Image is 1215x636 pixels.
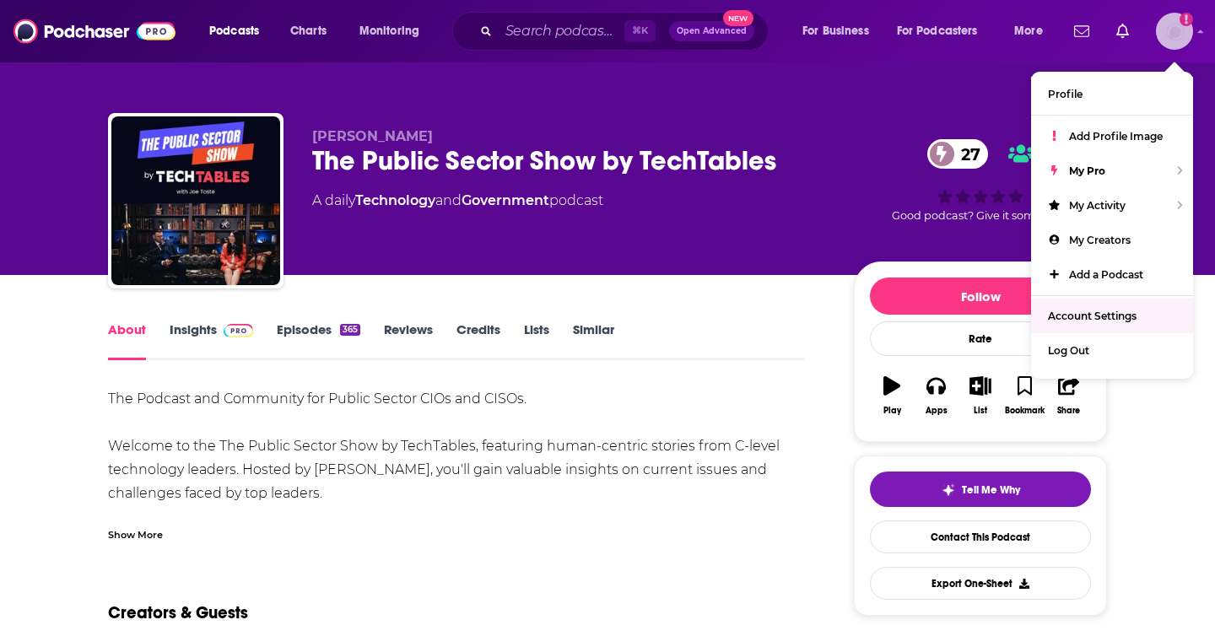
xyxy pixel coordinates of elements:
a: Government [462,192,549,208]
div: Share [1057,406,1080,416]
h2: Creators & Guests [108,602,248,623]
img: Podchaser - Follow, Share and Rate Podcasts [13,15,175,47]
a: Lists [524,321,549,360]
div: 27Good podcast? Give it some love! [854,128,1107,233]
button: List [958,365,1002,426]
a: Show notifications dropdown [1110,17,1136,46]
span: For Podcasters [897,19,978,43]
button: Apps [914,365,958,426]
a: InsightsPodchaser Pro [170,321,253,360]
a: Add Profile Image [1031,119,1193,154]
a: Episodes365 [277,321,360,360]
img: tell me why sparkle [942,483,955,497]
a: Contact This Podcast [870,520,1091,553]
span: ⌘ K [624,20,656,42]
input: Search podcasts, credits, & more... [499,18,624,45]
span: Log Out [1048,344,1089,357]
a: Credits [456,321,500,360]
ul: Show profile menu [1031,72,1193,379]
span: For Business [802,19,869,43]
span: Monitoring [359,19,419,43]
div: 365 [340,324,360,336]
a: About [108,321,146,360]
button: open menu [886,18,1002,45]
button: open menu [348,18,441,45]
div: Apps [926,406,948,416]
span: My Activity [1069,199,1126,212]
span: Good podcast? Give it some love! [892,209,1069,222]
span: My Creators [1069,234,1131,246]
button: Play [870,365,914,426]
div: Play [883,406,901,416]
div: Bookmark [1005,406,1045,416]
span: Add Profile Image [1069,130,1163,143]
a: Charts [279,18,337,45]
a: My Creators [1031,223,1193,257]
img: The Public Sector Show by TechTables [111,116,280,285]
button: Share [1047,365,1091,426]
a: Reviews [384,321,433,360]
span: Podcasts [209,19,259,43]
button: tell me why sparkleTell Me Why [870,472,1091,507]
img: User Profile [1156,13,1193,50]
span: New [723,10,753,26]
span: Open Advanced [677,27,747,35]
button: Bookmark [1002,365,1046,426]
span: 27 [944,139,989,169]
div: A daily podcast [312,191,603,211]
span: [PERSON_NAME] [312,128,433,144]
span: Add a Podcast [1069,268,1143,281]
button: Export One-Sheet [870,567,1091,600]
a: Add a Podcast [1031,257,1193,292]
button: open menu [1002,18,1064,45]
a: Technology [355,192,435,208]
span: More [1014,19,1043,43]
div: List [974,406,987,416]
svg: Add a profile image [1180,13,1193,26]
a: Account Settings [1031,299,1193,333]
button: Show profile menu [1156,13,1193,50]
span: Profile [1048,88,1083,100]
button: Follow [870,278,1091,315]
span: My Pro [1069,164,1105,177]
span: Charts [290,19,327,43]
a: 27 [927,139,989,169]
div: Rate [870,321,1091,356]
button: Open AdvancedNew [669,21,754,41]
img: Podchaser Pro [224,324,253,337]
span: Tell Me Why [962,483,1020,497]
span: and [435,192,462,208]
button: open menu [197,18,281,45]
a: Profile [1031,77,1193,111]
button: open menu [791,18,890,45]
div: Search podcasts, credits, & more... [468,12,785,51]
a: Show notifications dropdown [1067,17,1096,46]
a: Similar [573,321,614,360]
span: Logged in as TrevorC [1156,13,1193,50]
span: Account Settings [1048,310,1137,322]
